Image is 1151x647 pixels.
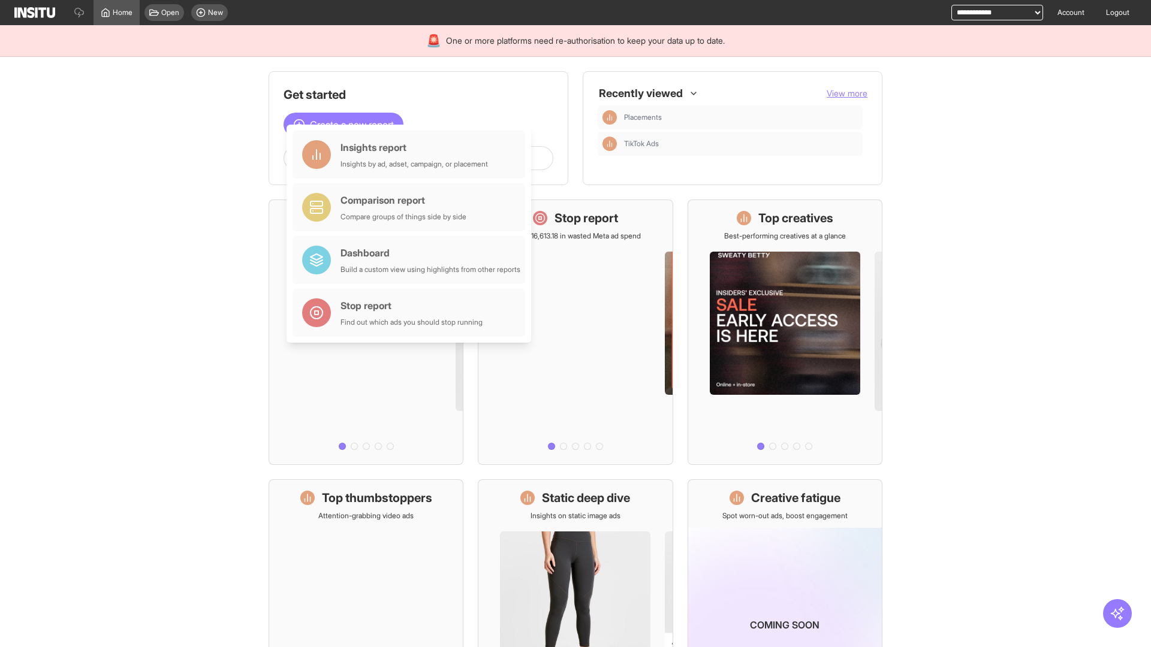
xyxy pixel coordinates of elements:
[269,199,463,465] a: What's live nowSee all active ads instantly
[322,489,432,506] h1: Top thumbstoppers
[341,159,488,169] div: Insights by ad, adset, campaign, or placement
[827,88,867,98] span: View more
[624,113,662,122] span: Placements
[624,113,858,122] span: Placements
[531,511,620,521] p: Insights on static image ads
[318,511,414,521] p: Attention-grabbing video ads
[284,86,553,103] h1: Get started
[341,212,466,222] div: Compare groups of things side by side
[688,199,882,465] a: Top creativesBest-performing creatives at a glance
[341,246,520,260] div: Dashboard
[341,140,488,155] div: Insights report
[542,489,630,506] h1: Static deep dive
[208,8,223,17] span: New
[602,137,617,151] div: Insights
[161,8,179,17] span: Open
[758,210,833,226] h1: Top creatives
[113,8,132,17] span: Home
[827,87,867,99] button: View more
[602,110,617,125] div: Insights
[284,113,403,137] button: Create a new report
[426,32,441,49] div: 🚨
[510,231,641,241] p: Save £16,613.18 in wasted Meta ad spend
[310,117,394,132] span: Create a new report
[341,193,466,207] div: Comparison report
[478,199,673,465] a: Stop reportSave £16,613.18 in wasted Meta ad spend
[341,265,520,274] div: Build a custom view using highlights from other reports
[624,139,858,149] span: TikTok Ads
[446,35,725,47] span: One or more platforms need re-authorisation to keep your data up to date.
[14,7,55,18] img: Logo
[624,139,659,149] span: TikTok Ads
[724,231,846,241] p: Best-performing creatives at a glance
[341,318,483,327] div: Find out which ads you should stop running
[341,298,483,313] div: Stop report
[555,210,618,226] h1: Stop report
